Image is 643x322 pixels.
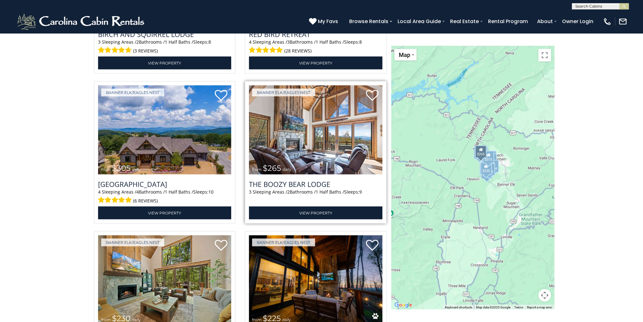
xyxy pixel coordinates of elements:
[538,49,551,62] button: Toggle fullscreen view
[534,16,556,27] a: About
[359,189,362,195] span: 9
[249,57,382,70] a: View Property
[132,317,141,322] span: daily
[98,29,232,39] a: Birch and Squirrel Lodge
[133,47,158,55] span: (3 reviews)
[98,179,232,189] a: [GEOGRAPHIC_DATA]
[165,39,193,45] span: 1 Half Baths /
[215,89,227,102] a: Add to favorites
[366,89,379,102] a: Add to favorites
[603,17,612,26] img: phone-regular-white.png
[133,197,158,205] span: (6 reviews)
[252,89,315,96] a: Banner Elk/Eagles Nest
[399,52,410,58] span: Map
[249,39,251,45] span: 4
[538,289,551,302] button: Map camera controls
[316,189,344,195] span: 1 Half Baths /
[474,146,485,159] div: $285
[282,317,291,322] span: daily
[165,189,193,195] span: 1 Half Baths /
[393,301,414,309] img: Google
[309,17,340,26] a: My Favs
[366,239,379,252] a: Add to favorites
[249,189,251,195] span: 3
[98,189,101,195] span: 4
[480,162,492,175] div: $230
[215,239,227,252] a: Add to favorites
[132,167,141,172] span: daily
[476,305,510,309] span: Map data ©2025 Google
[249,189,382,205] div: Sleeping Areas / Bathrooms / Sleeps:
[136,189,139,195] span: 4
[476,146,488,158] div: $305
[98,85,232,175] img: Sunset Valley
[101,167,111,172] span: from
[263,164,281,173] span: $265
[284,47,312,55] span: (28 reviews)
[282,167,291,172] span: daily
[98,39,232,55] div: Sleeping Areas / Bathrooms / Sleeps:
[252,167,262,172] span: from
[527,305,552,309] a: Report a map error
[136,39,139,45] span: 2
[346,16,392,27] a: Browse Rentals
[98,57,232,70] a: View Property
[249,85,382,175] img: The Boozy Bear Lodge
[101,89,164,96] a: Banner Elk/Eagles Nest
[249,179,382,189] a: The Boozy Bear Lodge
[318,17,338,25] span: My Favs
[618,17,627,26] img: mail-regular-white.png
[98,207,232,220] a: View Property
[98,85,232,175] a: Sunset Valley from $305 daily
[483,151,494,164] div: $315
[249,29,382,39] a: Red Bird Retreat
[393,301,414,309] a: Open this area in Google Maps (opens a new window)
[479,163,491,175] div: $305
[485,16,531,27] a: Rental Program
[249,39,382,55] div: Sleeping Areas / Bathrooms / Sleeps:
[481,166,492,179] div: $215
[16,12,147,31] img: White-1-2.png
[447,16,482,27] a: Real Estate
[249,85,382,175] a: The Boozy Bear Lodge from $265 daily
[287,39,290,45] span: 3
[394,16,444,27] a: Local Area Guide
[252,317,262,322] span: from
[249,207,382,220] a: View Property
[98,39,101,45] span: 3
[208,39,211,45] span: 8
[514,305,523,309] a: Terms
[287,189,290,195] span: 2
[98,179,232,189] h3: Sunset Valley
[394,49,417,61] button: Change map style
[101,238,164,246] a: Banner Elk/Eagles Nest
[475,146,486,158] div: $265
[252,238,315,246] a: Banner Elk/Eagles Nest
[112,164,131,173] span: $305
[98,189,232,205] div: Sleeping Areas / Bathrooms / Sleeps:
[559,16,597,27] a: Owner Login
[101,317,111,322] span: from
[316,39,344,45] span: 1 Half Baths /
[208,189,213,195] span: 10
[445,305,472,309] button: Keyboard shortcuts
[359,39,362,45] span: 8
